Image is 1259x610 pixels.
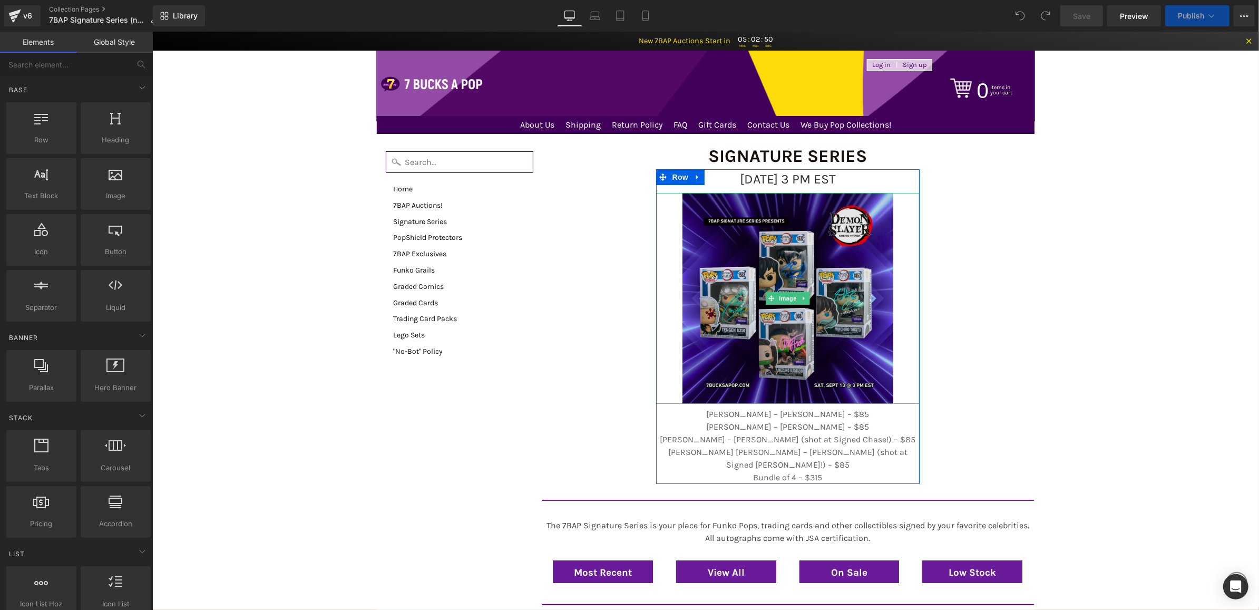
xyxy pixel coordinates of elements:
a: Shipping [409,85,453,102]
a: Collection Pages [49,5,166,14]
span: New 7BAP Auctions Start in [486,3,578,16]
input: Search... [233,120,381,141]
a: View All [524,529,624,551]
span: Library [173,11,198,21]
span: Button [84,246,148,257]
button: Redo [1035,5,1056,26]
a: Preview [1107,5,1161,26]
a: We Buy Pop Collections! [644,85,743,102]
a: Return Policy [455,85,514,102]
span: Save [1073,11,1090,22]
a: Gift Cards [542,85,588,102]
span: Stack [8,413,34,423]
span: [DATE] 3 PM EST [588,140,684,155]
p: [PERSON_NAME] [PERSON_NAME] – [PERSON_NAME] (shot at Signed [PERSON_NAME]!) – $85 [504,414,767,440]
span: Heading [84,134,148,146]
span: Icon [9,246,73,257]
a: 7BAP Exclusives [233,215,381,231]
a: v6 [4,5,41,26]
a: Global Style [76,32,153,53]
span: Accordion [84,518,148,529]
span: Tabs [9,462,73,473]
span: Icon List Hoz [9,598,73,609]
a: About Us [364,85,406,102]
p: [PERSON_NAME] – [PERSON_NAME] (shot at Signed Chase!) – $85 [504,402,767,414]
span: Row [518,138,539,153]
a: Tablet [608,5,633,26]
a: Lego Sets [233,296,381,312]
a: "No-Bot" Policy [233,312,381,328]
h1: Signature Series [389,111,882,138]
span: Image [84,190,148,201]
span: SEC [611,14,621,15]
span: MIN [598,14,608,15]
div: | [715,27,780,40]
a: Log in [715,30,744,37]
a: Expand / Collapse [647,260,658,273]
a: On Sale [647,529,747,551]
span: 50 [611,2,621,14]
em: 0 [789,49,836,70]
a: Home [233,150,381,166]
p: [PERSON_NAME] – [PERSON_NAME] – $85 [504,389,767,402]
span: Preview [1120,11,1148,22]
a: Contact Us [591,85,641,102]
span: Carousel [84,462,148,473]
span: : [609,1,611,14]
span: Bundle of 4 – $315 [601,441,670,451]
span: On Sale [679,535,715,547]
a: Most Recent [401,529,501,551]
span: Parallax [9,382,73,393]
a: Expand / Collapse [539,138,552,153]
a: Close [1092,5,1101,14]
a: Graded Cards [233,264,381,280]
span: Text Block [9,190,73,201]
a: Trading Card Packs [233,279,381,296]
button: Publish [1165,5,1229,26]
span: 05 [585,2,595,14]
span: 02 [598,2,608,14]
span: items in your cart [838,53,864,64]
a: New Library [153,5,205,26]
div: v6 [21,9,34,23]
a: 7BAP Auctions! [233,166,381,182]
span: HRS [585,14,595,15]
span: View All [555,535,592,547]
span: Liquid [84,302,148,313]
span: Icon List [84,598,148,609]
span: Base [8,85,28,95]
a: Mobile [633,5,658,26]
span: Publish [1178,12,1204,20]
a: FAQ [517,85,539,102]
a: Laptop [582,5,608,26]
a: Low Stock [770,529,870,551]
span: Row [9,134,73,146]
button: Undo [1010,5,1031,26]
a: PopShield Protectors [233,198,381,215]
span: 7BAP Signature Series (new) [49,16,146,24]
a: Funko Grails [233,231,381,247]
button: More [1234,5,1255,26]
a: 0 items in your cart [781,41,882,75]
span: : [596,1,598,14]
a: Graded Comics [233,247,381,264]
span: List [8,549,26,559]
span: Low Stock [796,535,844,547]
span: Most Recent [422,535,480,547]
p: The 7BAP Signature Series is your place for Funko Pops, trading cards and other collectibles sign... [389,488,882,513]
img: 7 Bucks a Pop [225,39,340,64]
span: Separator [9,302,73,313]
span: Image [624,260,647,273]
a: Sign up [746,30,779,37]
span: Hero Banner [84,382,148,393]
a: Desktop [557,5,582,26]
a: Signature Series [233,182,381,199]
p: [PERSON_NAME] – [PERSON_NAME] – $85 [504,376,767,389]
span: Pricing [9,518,73,529]
div: Open Intercom Messenger [1223,574,1248,599]
span: Banner [8,333,39,343]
